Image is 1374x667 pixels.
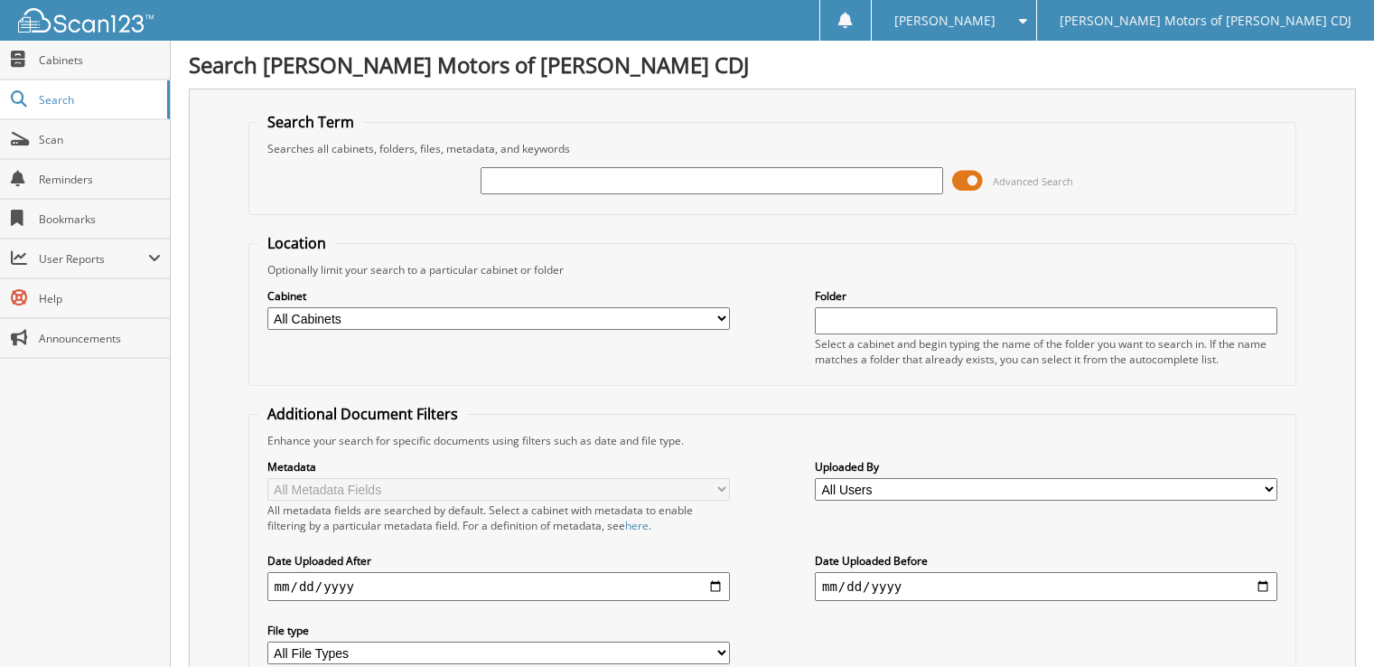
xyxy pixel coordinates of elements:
[267,623,730,638] label: File type
[267,572,730,601] input: start
[39,291,161,306] span: Help
[993,174,1073,188] span: Advanced Search
[18,8,154,33] img: scan123-logo-white.svg
[39,211,161,227] span: Bookmarks
[267,459,730,474] label: Metadata
[39,331,161,346] span: Announcements
[258,112,363,132] legend: Search Term
[815,288,1277,304] label: Folder
[189,50,1356,80] h1: Search [PERSON_NAME] Motors of [PERSON_NAME] CDJ
[815,459,1277,474] label: Uploaded By
[625,518,649,533] a: here
[258,141,1287,156] div: Searches all cabinets, folders, files, metadata, and keywords
[815,553,1277,568] label: Date Uploaded Before
[258,233,335,253] legend: Location
[267,553,730,568] label: Date Uploaded After
[267,503,730,533] div: All metadata fields are searched by default. Select a cabinet with metadata to enable filtering b...
[1060,15,1351,26] span: [PERSON_NAME] Motors of [PERSON_NAME] CDJ
[815,336,1277,367] div: Select a cabinet and begin typing the name of the folder you want to search in. If the name match...
[39,52,161,68] span: Cabinets
[39,172,161,187] span: Reminders
[267,288,730,304] label: Cabinet
[39,92,158,108] span: Search
[258,262,1287,277] div: Optionally limit your search to a particular cabinet or folder
[258,433,1287,448] div: Enhance your search for specific documents using filters such as date and file type.
[894,15,995,26] span: [PERSON_NAME]
[815,572,1277,601] input: end
[258,404,467,424] legend: Additional Document Filters
[39,132,161,147] span: Scan
[39,251,148,267] span: User Reports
